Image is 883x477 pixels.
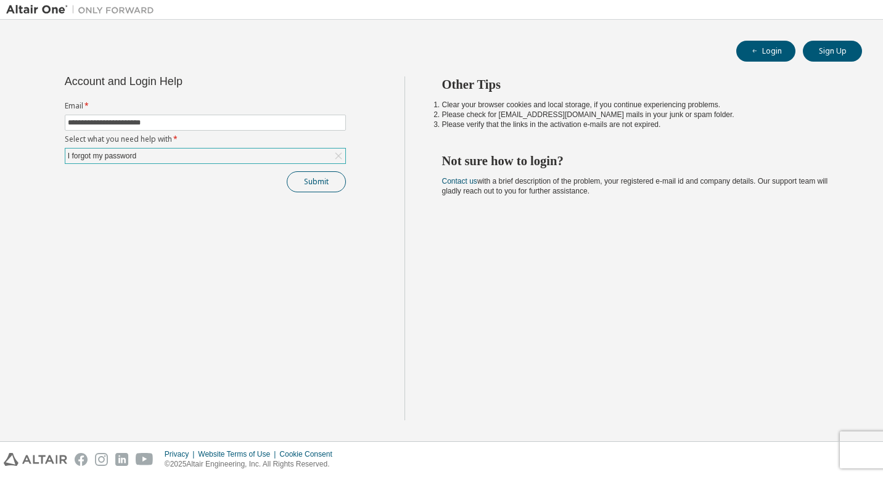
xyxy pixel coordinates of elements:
[442,177,828,195] span: with a brief description of the problem, your registered e-mail id and company details. Our suppo...
[442,76,840,92] h2: Other Tips
[115,453,128,466] img: linkedin.svg
[442,100,840,110] li: Clear your browser cookies and local storage, if you continue experiencing problems.
[95,453,108,466] img: instagram.svg
[442,177,477,185] a: Contact us
[66,149,138,163] div: I forgot my password
[165,459,340,470] p: © 2025 Altair Engineering, Inc. All Rights Reserved.
[65,76,290,86] div: Account and Login Help
[279,449,339,459] div: Cookie Consent
[442,110,840,120] li: Please check for [EMAIL_ADDRESS][DOMAIN_NAME] mails in your junk or spam folder.
[442,153,840,169] h2: Not sure how to login?
[287,171,346,192] button: Submit
[65,134,346,144] label: Select what you need help with
[165,449,198,459] div: Privacy
[736,41,795,62] button: Login
[65,149,345,163] div: I forgot my password
[198,449,279,459] div: Website Terms of Use
[4,453,67,466] img: altair_logo.svg
[136,453,154,466] img: youtube.svg
[65,101,346,111] label: Email
[75,453,88,466] img: facebook.svg
[442,120,840,129] li: Please verify that the links in the activation e-mails are not expired.
[6,4,160,16] img: Altair One
[803,41,862,62] button: Sign Up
